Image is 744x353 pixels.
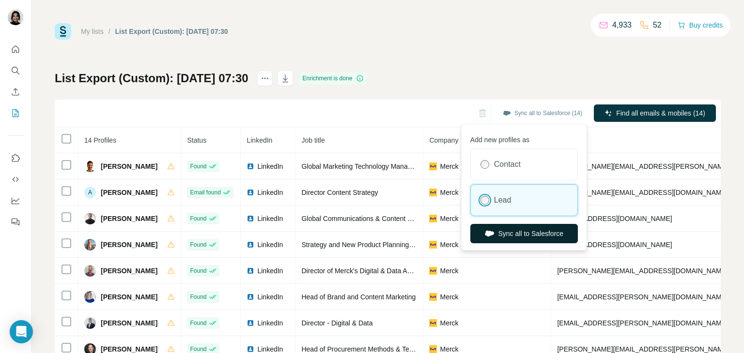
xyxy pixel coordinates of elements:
[678,18,723,32] button: Buy credits
[101,292,157,302] span: [PERSON_NAME]
[429,162,437,170] img: company-logo
[190,162,206,171] span: Found
[257,162,283,171] span: LinkedIn
[440,292,458,302] span: Merck
[190,319,206,327] span: Found
[247,293,254,301] img: LinkedIn logo
[257,240,283,250] span: LinkedIn
[494,159,521,170] label: Contact
[429,136,458,144] span: Company
[55,23,71,40] img: Surfe Logo
[101,214,157,223] span: [PERSON_NAME]
[440,318,458,328] span: Merck
[84,317,96,329] img: Avatar
[557,267,728,275] span: [PERSON_NAME][EMAIL_ADDRESS][DOMAIN_NAME]
[557,319,728,327] span: [EMAIL_ADDRESS][PERSON_NAME][DOMAIN_NAME]
[84,265,96,277] img: Avatar
[81,28,104,35] a: My lists
[101,162,157,171] span: [PERSON_NAME]
[84,136,116,144] span: 14 Profiles
[440,162,458,171] span: Merck
[190,293,206,301] span: Found
[247,241,254,249] img: LinkedIn logo
[8,149,23,167] button: Use Surfe on LinkedIn
[247,162,254,170] img: LinkedIn logo
[301,215,427,222] span: Global Communications & Content Expert
[557,215,672,222] span: [EMAIL_ADDRESS][DOMAIN_NAME]
[612,19,632,31] p: 4,933
[190,266,206,275] span: Found
[557,293,728,301] span: [EMAIL_ADDRESS][PERSON_NAME][DOMAIN_NAME]
[301,162,417,170] span: Global Marketing Technology Manager
[84,161,96,172] img: Avatar
[429,345,437,353] img: company-logo
[301,293,416,301] span: Head of Brand and Content Marketing
[247,189,254,196] img: LinkedIn logo
[84,291,96,303] img: Avatar
[470,131,578,145] p: Add new profiles as
[557,241,672,249] span: [EMAIL_ADDRESS][DOMAIN_NAME]
[8,192,23,209] button: Dashboard
[301,241,494,249] span: Strategy and New Product Planning Rare Tumors, Digital Health
[55,71,248,86] h1: List Export (Custom): [DATE] 07:30
[440,188,458,197] span: Merck
[101,266,157,276] span: [PERSON_NAME]
[8,83,23,101] button: Enrich CSV
[101,188,157,197] span: [PERSON_NAME]
[101,318,157,328] span: [PERSON_NAME]
[594,104,716,122] button: Find all emails & mobiles (14)
[84,239,96,250] img: Avatar
[190,240,206,249] span: Found
[257,266,283,276] span: LinkedIn
[429,267,437,275] img: company-logo
[8,213,23,231] button: Feedback
[440,214,458,223] span: Merck
[247,215,254,222] img: LinkedIn logo
[557,189,728,196] span: [PERSON_NAME][EMAIL_ADDRESS][DOMAIN_NAME]
[8,104,23,122] button: My lists
[190,214,206,223] span: Found
[301,267,431,275] span: Director of Merck's Digital & Data Academy
[429,189,437,196] img: company-logo
[257,318,283,328] span: LinkedIn
[247,267,254,275] img: LinkedIn logo
[257,188,283,197] span: LinkedIn
[8,41,23,58] button: Quick start
[301,319,372,327] span: Director - Digital & Data
[8,10,23,25] img: Avatar
[10,320,33,343] div: Open Intercom Messenger
[101,240,157,250] span: [PERSON_NAME]
[440,240,458,250] span: Merck
[300,73,367,84] div: Enrichment is done
[84,187,96,198] div: A
[429,241,437,249] img: company-logo
[187,136,206,144] span: Status
[247,319,254,327] img: LinkedIn logo
[8,62,23,79] button: Search
[301,189,378,196] span: Director Content Strategy
[257,292,283,302] span: LinkedIn
[494,194,511,206] label: Lead
[84,213,96,224] img: Avatar
[496,106,589,120] button: Sync all to Salesforce (14)
[247,345,254,353] img: LinkedIn logo
[429,319,437,327] img: company-logo
[429,215,437,222] img: company-logo
[429,293,437,301] img: company-logo
[115,27,228,36] div: List Export (Custom): [DATE] 07:30
[440,266,458,276] span: Merck
[8,171,23,188] button: Use Surfe API
[257,71,273,86] button: actions
[301,136,325,144] span: Job title
[470,224,578,243] button: Sync all to Salesforce
[108,27,110,36] li: /
[653,19,662,31] p: 52
[257,214,283,223] span: LinkedIn
[247,136,272,144] span: LinkedIn
[301,345,528,353] span: Head of Procurement Methods & Technology | Director, Group Procurement
[616,108,705,118] span: Find all emails & mobiles (14)
[190,188,220,197] span: Email found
